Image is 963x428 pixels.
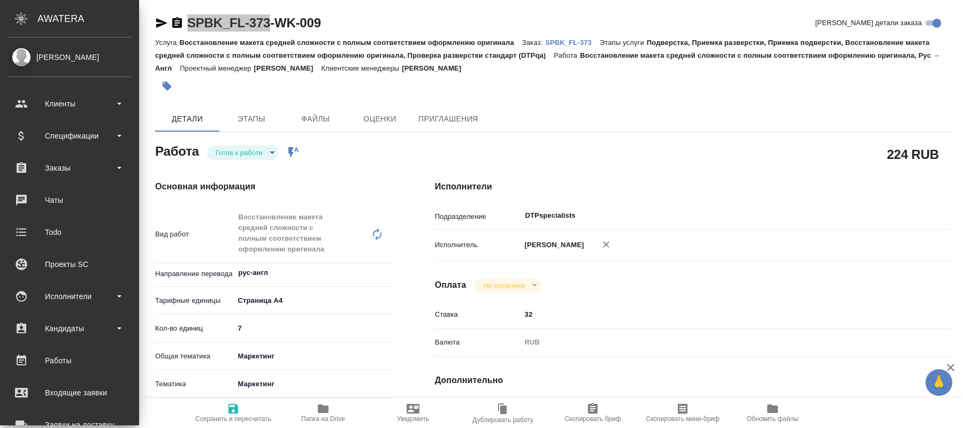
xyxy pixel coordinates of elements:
[234,347,392,365] div: Маркетинг
[234,375,392,393] div: Маркетинг
[554,51,580,59] p: Работа
[548,398,638,428] button: Скопировать бриф
[155,379,234,389] p: Тематика
[162,112,213,126] span: Детали
[155,141,199,160] h2: Работа
[155,74,179,98] button: Добавить тэг
[8,288,131,304] div: Исполнители
[8,96,131,112] div: Клиенты
[435,337,521,348] p: Валюта
[728,398,817,428] button: Обновить файлы
[155,180,392,193] h4: Основная информация
[171,17,184,29] button: Скопировать ссылку
[435,374,951,387] h4: Дополнительно
[226,112,277,126] span: Этапы
[435,309,521,320] p: Ставка
[887,145,939,163] h2: 224 RUB
[8,51,131,63] div: [PERSON_NAME]
[480,281,528,290] button: Не оплачена
[207,146,279,160] div: Готов к работе
[155,17,168,29] button: Скопировать ссылку для ЯМессенджера
[521,307,908,322] input: ✎ Введи что-нибудь
[646,415,719,423] span: Скопировать мини-бриф
[8,353,131,369] div: Работы
[155,229,234,240] p: Вид работ
[254,64,322,72] p: [PERSON_NAME]
[180,64,254,72] p: Проектный менеджер
[903,215,905,217] button: Open
[435,180,951,193] h4: Исполнители
[8,128,131,144] div: Спецификации
[212,148,266,157] button: Готов к работе
[475,278,540,293] div: Готов к работе
[155,269,234,279] p: Направление перевода
[8,385,131,401] div: Входящие заявки
[8,160,131,176] div: Заказы
[322,64,402,72] p: Клиентские менеджеры
[926,369,952,396] button: 🙏
[301,415,345,423] span: Папка на Drive
[3,251,136,278] a: Проекты SC
[179,39,522,47] p: Восстановление макета средней сложности с полным соответствием оформлению оригинала
[155,323,234,334] p: Кол-во единиц
[564,415,621,423] span: Скопировать бриф
[8,256,131,272] div: Проекты SC
[638,398,728,428] button: Скопировать мини-бриф
[3,219,136,246] a: Todo
[187,16,321,30] a: SPBK_FL-373-WK-009
[188,398,278,428] button: Сохранить и пересчитать
[234,292,392,310] div: Страница А4
[3,347,136,374] a: Работы
[521,333,908,351] div: RUB
[435,211,521,222] p: Подразделение
[290,112,341,126] span: Файлы
[155,351,234,362] p: Общая тематика
[195,415,271,423] span: Сохранить и пересчитать
[522,39,545,47] p: Заказ:
[521,240,584,250] p: [PERSON_NAME]
[472,416,533,424] span: Дублировать работу
[545,39,600,47] p: SPBK_FL-373
[155,295,234,306] p: Тарифные единицы
[594,233,618,256] button: Удалить исполнителя
[402,64,469,72] p: [PERSON_NAME]
[8,224,131,240] div: Todo
[8,320,131,337] div: Кандидаты
[386,272,388,274] button: Open
[3,187,136,213] a: Чаты
[368,398,458,428] button: Уведомить
[354,112,406,126] span: Оценки
[234,320,392,336] input: ✎ Введи что-нибудь
[278,398,368,428] button: Папка на Drive
[458,398,548,428] button: Дублировать работу
[600,39,647,47] p: Этапы услуги
[815,18,922,28] span: [PERSON_NAME] детали заказа
[418,112,478,126] span: Приглашения
[435,279,467,292] h4: Оплата
[155,39,179,47] p: Услуга
[8,192,131,208] div: Чаты
[435,240,521,250] p: Исполнитель
[397,415,429,423] span: Уведомить
[747,415,799,423] span: Обновить файлы
[3,379,136,406] a: Входящие заявки
[37,8,139,29] div: AWATERA
[545,37,600,47] a: SPBK_FL-373
[930,371,948,394] span: 🙏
